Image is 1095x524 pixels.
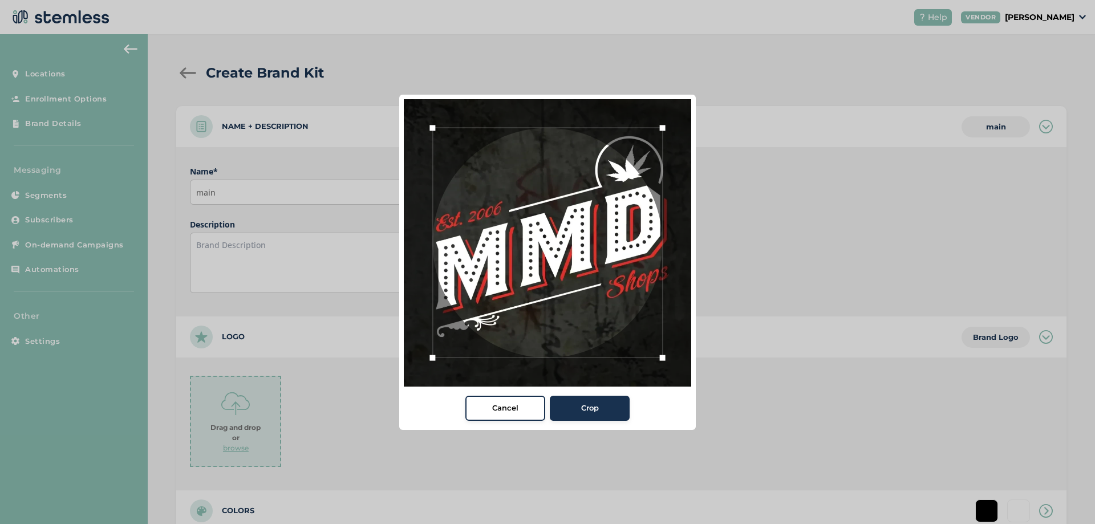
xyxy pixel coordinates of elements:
[581,403,599,414] span: Crop
[492,403,518,414] span: Cancel
[1038,469,1095,524] iframe: Chat Widget
[465,396,545,421] button: Cancel
[550,396,630,421] button: Crop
